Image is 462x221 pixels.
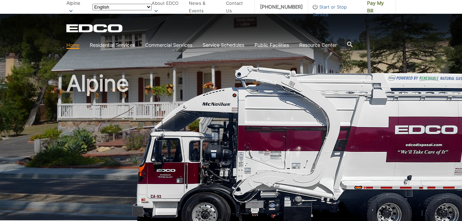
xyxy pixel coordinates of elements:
[255,41,289,49] a: Public Facilities
[203,41,244,49] a: Service Schedules
[66,24,123,32] a: EDCD logo. Return to the homepage.
[66,41,79,49] a: Home
[145,41,192,49] a: Commercial Services
[299,41,337,49] a: Resource Center
[93,4,152,10] select: Select a language
[90,41,135,49] a: Residential Services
